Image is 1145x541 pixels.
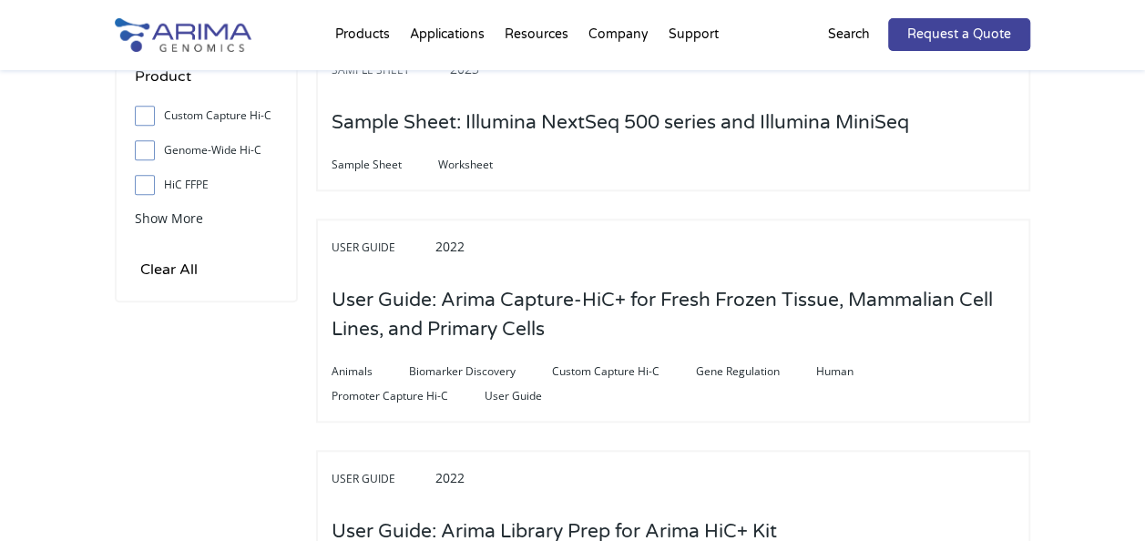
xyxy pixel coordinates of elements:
span: Worksheet [438,154,529,176]
h3: User Guide: Arima Capture-HiC+ for Fresh Frozen Tissue, Mammalian Cell Lines, and Primary Cells [332,272,1015,358]
input: Clear All [135,257,203,282]
span: Animals [332,361,409,383]
span: Biomarker Discovery [409,361,552,383]
span: Human [816,361,890,383]
h4: Product [135,65,278,102]
label: Custom Capture Hi-C [135,102,278,129]
span: Sample Sheet [332,154,438,176]
a: Request a Quote [888,18,1030,51]
span: 2022 [435,238,465,255]
a: Sample Sheet: Illumina NextSeq 500 series and Illumina MiniSeq [332,113,909,133]
a: User Guide: Arima Capture-HiC+ for Fresh Frozen Tissue, Mammalian Cell Lines, and Primary Cells [332,320,1015,340]
h3: Sample Sheet: Illumina NextSeq 500 series and Illumina MiniSeq [332,95,909,151]
span: Custom Capture Hi-C [552,361,696,383]
span: User Guide [332,468,432,490]
p: Search [828,23,870,46]
span: Show More [135,209,203,227]
label: Genome-Wide Hi-C [135,137,278,164]
span: User Guide [332,237,432,259]
span: 2023 [450,60,479,77]
span: Gene Regulation [696,361,816,383]
img: Arima-Genomics-logo [115,18,251,52]
span: Promoter Capture Hi-C [332,385,485,407]
label: HiC FFPE [135,171,278,199]
span: Sample Sheet [332,59,446,81]
span: User Guide [485,385,578,407]
span: 2022 [435,469,465,486]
